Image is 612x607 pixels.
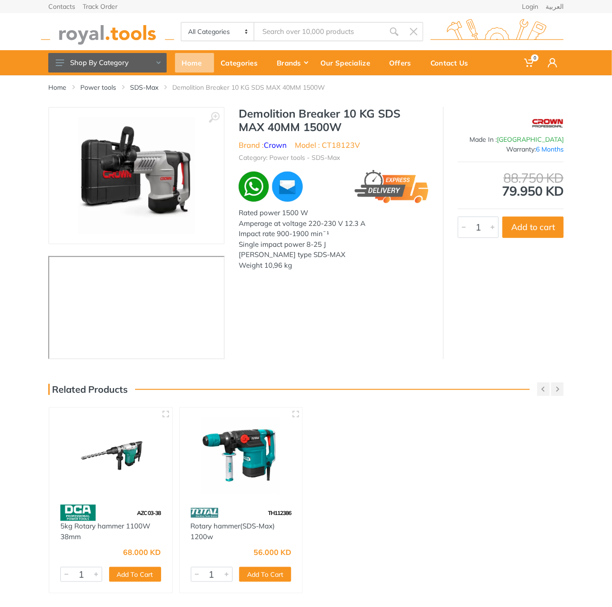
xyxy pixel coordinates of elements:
[80,83,116,92] a: Power tools
[424,50,481,75] a: Contact Us
[48,53,167,73] button: Shop By Category
[214,50,270,75] a: Categories
[130,83,158,92] a: SDS-Max
[502,217,564,238] button: Add to cart
[109,567,161,582] button: Add To Cart
[458,172,564,185] div: 88.750 KD
[268,509,291,516] span: TH112386
[458,135,564,145] div: Made In :
[124,548,161,556] div: 68.000 KD
[270,53,314,73] div: Brands
[430,19,564,45] img: royal.tools Logo
[188,416,294,495] img: Royal Tools - Rotary hammer(SDS-Max) 1200w
[522,3,538,10] a: Login
[175,53,214,73] div: Home
[355,170,430,204] img: express.png
[271,170,304,204] img: ma.webp
[172,83,339,92] li: Demolition Breaker 10 KG SDS MAX 40MM 1500W
[314,53,383,73] div: Our Specialize
[458,145,564,154] div: Warranty:
[137,509,161,516] span: AZC 03-38
[314,50,383,75] a: Our Specialize
[48,83,564,92] nav: breadcrumb
[295,139,360,151] li: Model : CT18123V
[182,23,254,40] select: Category
[518,50,541,75] a: 0
[532,112,564,135] img: Crown
[497,135,564,144] span: [GEOGRAPHIC_DATA]
[48,3,75,10] a: Contacts
[83,3,117,10] a: Track Order
[383,50,424,75] a: Offers
[254,22,384,41] input: Site search
[383,53,424,73] div: Offers
[239,208,429,271] div: Rated power 1500 W Amperage at voltage 220-230 V 12.3 A Impact rate 900-1900 minˉ¹ Single impact ...
[264,140,286,150] a: Crown
[48,83,66,92] a: Home
[60,521,150,541] a: 5kg Rotary hammer 1100W 38mm
[239,107,429,134] h1: Demolition Breaker 10 KG SDS MAX 40MM 1500W
[78,117,195,234] img: Royal Tools - Demolition Breaker 10 KG SDS MAX 40MM 1500W
[239,567,291,582] button: Add To Cart
[239,153,340,163] li: Category: Power tools - SDS-Max
[546,3,564,10] a: العربية
[214,53,270,73] div: Categories
[175,50,214,75] a: Home
[254,548,291,556] div: 56.000 KD
[58,416,164,495] img: Royal Tools - 5kg Rotary hammer 1100W 38mm
[424,53,481,73] div: Contact Us
[191,521,275,541] a: Rotary hammer(SDS-Max) 1200w
[536,145,564,153] span: 6 Months
[458,172,564,198] div: 79.950 KD
[60,505,96,521] img: 58.webp
[239,139,286,151] li: Brand :
[239,172,269,202] img: wa.webp
[531,54,539,61] span: 0
[191,505,219,521] img: 86.webp
[48,384,128,395] h3: Related Products
[41,19,174,45] img: royal.tools Logo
